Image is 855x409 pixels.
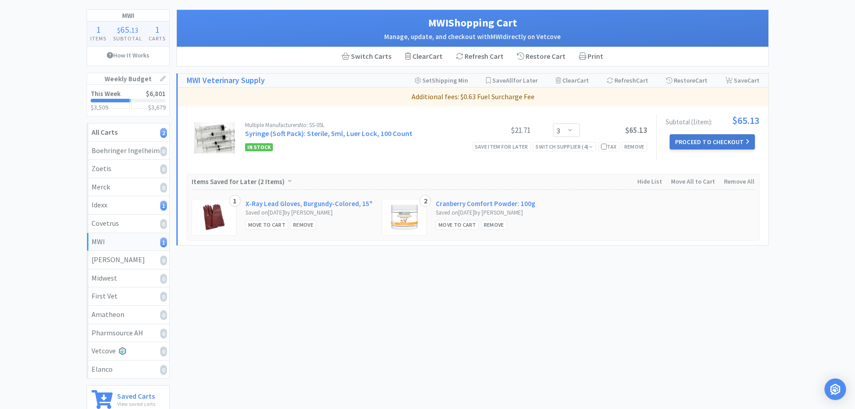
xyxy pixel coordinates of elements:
h4: Subtotal [110,34,145,43]
div: Subtotal ( 1 item ): [666,115,759,125]
a: All Carts2 [87,123,169,142]
i: 0 [160,347,167,356]
div: Open Intercom Messenger [824,378,846,400]
div: First Vet [92,290,165,302]
div: [PERSON_NAME] [92,254,165,266]
div: Remove [481,220,507,229]
div: Elanco [92,364,165,375]
span: Cart [695,76,707,84]
p: Additional fees: $0.63 Fuel Surcharge Fee [181,91,765,103]
div: Saved on [DATE] by [PERSON_NAME] [246,208,373,218]
a: First Vet0 [87,287,169,306]
span: Hide List [637,177,662,185]
p: View saved carts [117,400,155,408]
span: In Stock [245,143,273,151]
h4: Carts [145,34,169,43]
a: MWI Veterinary Supply [187,74,265,87]
i: 0 [160,292,167,302]
div: Switch Supplier ( 4 ) [535,142,593,151]
span: 1 [155,24,159,35]
i: 0 [160,219,167,229]
span: 65 [120,24,129,35]
span: Cart [577,76,589,84]
h3: $ [148,104,166,110]
a: Switch Carts [335,47,398,66]
a: Midwest0 [87,269,169,288]
a: Vetcove0 [87,342,169,361]
div: Merck [92,181,165,193]
div: Shipping Min [415,74,468,87]
div: Saved on [DATE] by [PERSON_NAME] [436,208,564,218]
img: b545d6da556f490d97f2aed00f8f3a13_10549.png [194,122,235,154]
i: 1 [160,237,167,247]
h1: MWI Shopping Cart [186,14,759,31]
i: 1 [160,201,167,211]
span: $6,801 [146,89,166,98]
span: 2 Items [260,177,282,186]
span: $ [117,26,120,35]
span: Save for Later [492,76,538,84]
span: $3,509 [91,103,108,111]
i: 0 [160,310,167,320]
button: Proceed to Checkout [670,134,755,150]
a: Syringe (Soft Pack): Sterile, 5ml, Luer Lock, 100 Count [245,129,412,138]
div: MWI [92,236,165,248]
div: . [110,25,145,34]
a: Zoetis0 [87,160,169,178]
img: d7448f88840a4c9aacb2e72b7b976b0b_7573.png [391,204,418,231]
span: Items Saved for Later ( ) [192,177,287,186]
div: Multiple Manufacturers No: SS-05L [245,122,463,128]
div: Clear [556,74,589,87]
i: 0 [160,164,167,174]
span: Cart [429,52,443,61]
div: Restore [666,74,707,87]
div: Save item for later [472,142,531,151]
i: 0 [160,255,167,265]
div: Zoetis [92,163,165,175]
div: Remove [622,142,647,151]
span: Cart [747,76,759,84]
a: This Week$6,801$3,509$3,679 [87,85,169,116]
div: Clear [405,51,443,62]
div: Idexx [92,199,165,211]
div: $21.71 [463,125,531,136]
span: $65.13 [625,125,647,135]
a: Cranberry Comfort Powder: 100g [436,199,535,208]
h1: Weekly Budget [87,73,169,85]
a: Elanco0 [87,361,169,378]
div: Vetcove [92,345,165,357]
h2: This Week [91,90,121,97]
strong: All Carts [92,128,118,136]
div: Move to Cart [436,220,479,229]
span: Set [422,76,432,84]
i: 0 [160,183,167,193]
span: All [506,76,513,84]
span: 3,679 [151,103,166,111]
h6: Saved Carts [117,390,155,400]
i: 0 [160,365,167,375]
h4: Items [87,34,110,43]
span: Cart [636,76,648,84]
div: 2 [420,195,431,207]
div: Amatheon [92,309,165,321]
div: Tax [601,142,617,151]
i: 2 [160,128,167,138]
h2: Manage, update, and checkout with MWI directly on Vetcove [186,31,759,42]
div: Save [725,74,759,87]
div: Boehringer Ingelheim [92,145,165,157]
h1: MWI [87,10,169,22]
span: 13 [131,26,138,35]
a: Merck0 [87,178,169,197]
i: 0 [160,329,167,339]
div: Remove [290,220,316,229]
div: Midwest [92,273,165,284]
span: 1 [96,24,101,35]
div: Restore Cart [510,47,572,66]
a: MWI1 [87,233,169,251]
span: Remove All [724,177,754,185]
div: Print [572,47,610,66]
a: Idexx1 [87,196,169,215]
div: Covetrus [92,218,165,229]
a: How It Works [87,47,169,64]
a: X-Ray Lead Gloves, Burgundy-Colored, 15" [246,199,373,208]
